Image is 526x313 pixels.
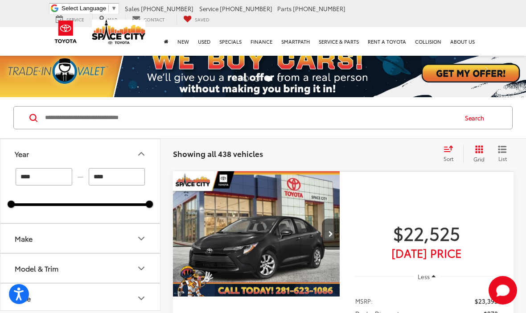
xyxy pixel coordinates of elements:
[193,27,215,56] a: Used
[173,171,341,297] img: 2025 Toyota Corolla LE
[463,145,491,163] button: Grid View
[136,233,147,244] div: Make
[16,168,72,185] input: minimum
[0,139,161,168] button: YearYear
[173,171,341,297] div: 2025 Toyota Corolla LE 0
[62,5,117,12] a: Select Language​
[136,293,147,304] div: Price
[363,27,411,56] a: Rent a Toyota
[277,27,314,56] a: SmartPath
[293,4,345,12] span: [PHONE_NUMBER]
[355,222,498,244] span: $22,525
[444,155,453,162] span: Sort
[0,254,161,283] button: Model & TrimModel & Trim
[89,168,145,185] input: maximum
[173,27,193,56] a: New
[322,218,340,250] button: Next image
[456,107,497,129] button: Search
[44,107,456,128] input: Search by Make, Model, or Keyword
[355,248,498,257] span: [DATE] Price
[439,145,463,163] button: Select sort value
[473,155,485,163] span: Grid
[277,4,292,12] span: Parts
[125,15,171,24] a: Contact
[136,263,147,274] div: Model & Trim
[491,145,514,163] button: List View
[220,4,272,12] span: [PHONE_NUMBER]
[160,27,173,56] a: Home
[144,16,164,23] span: Contact
[489,276,517,305] button: Toggle Chat Window
[413,268,440,284] button: Less
[141,4,193,12] span: [PHONE_NUMBER]
[136,148,147,159] div: Year
[246,27,277,56] a: Finance
[418,272,430,280] span: Less
[411,27,446,56] a: Collision
[215,27,246,56] a: Specials
[15,234,33,243] div: Make
[173,148,263,159] span: Showing all 438 vehicles
[107,16,117,23] span: Map
[475,297,498,305] span: $23,395
[199,4,218,12] span: Service
[0,224,161,253] button: MakeMake
[66,16,84,23] span: Service
[177,15,216,24] a: My Saved Vehicles
[195,16,210,23] span: Saved
[49,17,82,46] img: Toyota
[15,149,29,158] div: Year
[0,284,161,313] button: PricePrice
[314,27,363,56] a: Service & Parts
[108,5,109,12] span: ​
[62,5,106,12] span: Select Language
[111,5,117,12] span: ▼
[15,264,58,272] div: Model & Trim
[355,297,373,305] span: MSRP:
[125,4,140,12] span: Sales
[173,171,341,297] a: 2025 Toyota Corolla LE2025 Toyota Corolla LE2025 Toyota Corolla LE2025 Toyota Corolla LE
[498,155,507,162] span: List
[49,15,91,24] a: Service
[446,27,479,56] a: About Us
[75,173,86,181] span: —
[489,276,517,305] svg: Start Chat
[92,15,124,24] a: Map
[92,20,145,44] img: Space City Toyota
